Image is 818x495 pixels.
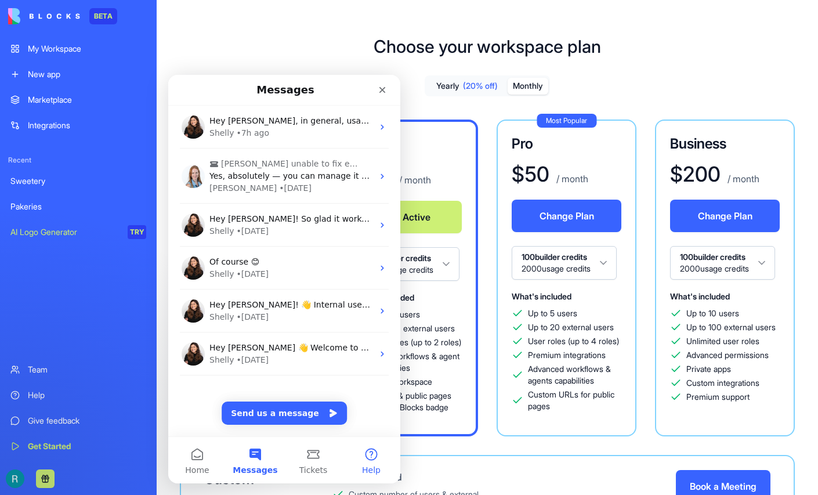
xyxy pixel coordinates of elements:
a: Integrations [3,114,153,137]
a: Get Started [3,435,153,458]
span: Hey [PERSON_NAME]! So glad it worked out 🙌 I really appreciated your questions and engagement [DA... [41,139,677,149]
span: Team workspace [371,376,432,388]
span: Advanced workflows & agents capabilities [528,363,621,386]
p: / month [397,173,431,187]
a: New app [3,63,153,86]
div: TRY [128,225,146,239]
h1: Choose your workspace plan [374,36,601,57]
span: Advanced permissions [686,349,769,361]
button: Active [354,201,462,233]
span: (20% off) [463,80,498,92]
span: User roles (up to 2 roles) [371,337,461,348]
button: Messages [58,362,116,409]
a: AI Logo GeneratorTRY [3,221,153,244]
div: Pakeries [10,201,146,212]
span: Of course 😊 [41,182,91,192]
div: Get Started [28,440,146,452]
h3: Pro [512,135,621,153]
div: My Workspace [28,43,146,55]
img: Profile image for Shelly [13,268,37,291]
div: What's included [332,470,494,484]
button: Send us a message [53,327,179,350]
a: Pakeries [3,195,153,218]
h3: Starter [354,136,462,154]
div: Shelly [41,193,66,205]
div: Most Popular [537,114,596,128]
span: What's included [512,291,571,301]
div: Shelly [41,150,66,162]
span: Premium integrations [528,349,606,361]
button: Help [174,362,232,409]
span: Up to 5 users [528,308,577,319]
span: Up to 100 external users [686,321,776,333]
span: Premium support [686,391,750,403]
span: Hey [PERSON_NAME] 👋 Welcome to Blocks 🙌 I'm here if you have any questions! [41,268,378,277]
div: • [DATE] [68,279,100,291]
span: Basic workflows & agent capabilities [371,351,462,374]
span: Custom integrations [686,377,759,389]
h1: $ 200 [670,162,721,186]
a: Team [3,358,153,381]
h1: $ 50 [512,162,549,186]
span: Recent [3,156,153,165]
div: Help [28,389,146,401]
a: Marketplace [3,88,153,111]
div: • [DATE] [68,193,100,205]
span: Home [17,391,41,399]
button: Monthly [508,78,548,95]
a: My Workspace [3,37,153,60]
img: Profile image for Shelly [13,182,37,205]
img: ACg8ocIQaqk-1tPQtzwxiZ7ZlP6dcFgbwUZ5nqaBNAw22a2oECoLioo=s96-c [6,469,24,488]
div: New app [28,68,146,80]
div: Team [28,364,146,375]
div: Integrations [28,120,146,131]
span: Custom URLs for public pages [528,389,621,412]
div: BETA [89,8,117,24]
h3: Business [670,135,780,153]
a: BETA [8,8,117,24]
iframe: Intercom live chat [168,75,400,483]
div: • [DATE] [68,150,100,162]
a: Give feedback [3,409,153,432]
a: Help [3,384,153,407]
div: Shelly [41,279,66,291]
button: Change Plan [670,200,780,232]
div: Shelly [41,236,66,248]
div: [PERSON_NAME] [41,107,108,120]
img: Profile image for Shelly [13,225,37,248]
button: Change Plan [512,200,621,232]
div: • [DATE] [68,236,100,248]
span: Unlimited user roles [686,335,759,347]
p: / month [725,172,759,186]
span: Help [194,391,212,399]
div: AI Logo Generator [10,226,120,238]
div: Give feedback [28,415,146,427]
img: logo [8,8,80,24]
div: Sweetery [10,175,146,187]
button: Tickets [116,362,174,409]
div: Marketplace [28,94,146,106]
span: Messages [64,391,109,399]
span: Up to 20 external users [528,321,614,333]
a: Sweetery [3,169,153,193]
span: Up to 10 users [686,308,739,319]
div: • [DATE] [111,107,143,120]
button: Yearly [426,78,508,95]
span: Up to 10 external users [371,323,455,334]
span: Private apps [686,363,731,375]
img: Profile image for Shelly [13,139,37,162]
span: Portals & public pages without Blocks badge [371,390,462,413]
span: What's included [670,291,730,301]
span: Tickets [131,391,160,399]
span: User roles (up to 4 roles) [528,335,619,347]
p: / month [554,172,588,186]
